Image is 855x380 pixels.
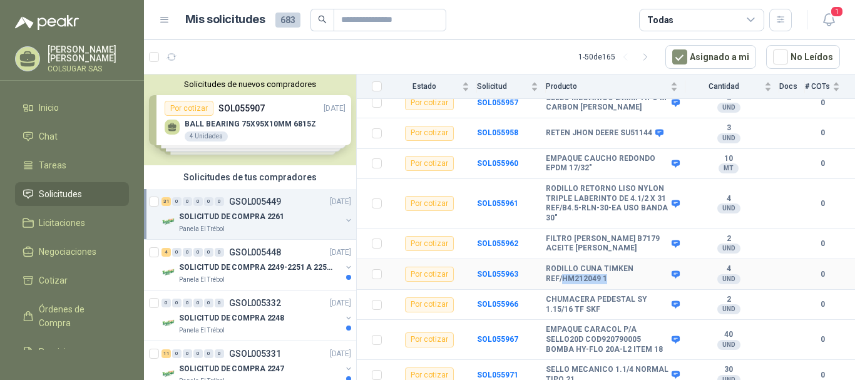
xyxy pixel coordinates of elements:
a: 0 0 0 0 0 0 GSOL005332[DATE] Company LogoSOLICITUD DE COMPRA 2248Panela El Trébol [161,295,354,336]
img: Company Logo [161,316,177,331]
b: SOL055958 [477,128,518,137]
a: SOL055960 [477,159,518,168]
span: Cotizar [39,274,68,287]
h1: Mis solicitudes [185,11,265,29]
th: # COTs [805,74,855,99]
a: SOL055963 [477,270,518,279]
div: 0 [183,248,192,257]
div: 0 [204,349,213,358]
p: SOLICITUD DE COMPRA 2249-2251 A 2256-2258 Y 2262 [179,262,335,274]
p: [PERSON_NAME] [PERSON_NAME] [48,45,129,63]
p: COLSUGAR SAS [48,65,129,73]
div: 0 [215,349,224,358]
div: UND [717,133,740,143]
a: Tareas [15,153,129,177]
p: GSOL005449 [229,197,281,206]
b: 0 [805,269,840,280]
span: Tareas [39,158,66,172]
a: SOL055961 [477,199,518,208]
th: Docs [779,74,805,99]
b: 30 [685,365,772,375]
div: 0 [204,197,213,206]
a: Solicitudes [15,182,129,206]
p: Panela El Trébol [179,326,225,336]
div: Por cotizar [405,267,454,282]
a: SOL055957 [477,98,518,107]
span: Inicio [39,101,59,115]
div: UND [717,203,740,213]
div: 0 [215,299,224,307]
div: 1 - 50 de 165 [578,47,655,67]
b: 4 [685,194,772,204]
b: 10 [685,154,772,164]
p: [DATE] [330,247,351,259]
b: FILTRO [PERSON_NAME] B7179 ACEITE [PERSON_NAME] [546,234,668,254]
th: Cantidad [685,74,779,99]
b: 0 [805,97,840,109]
b: 2 [685,295,772,305]
div: 0 [204,248,213,257]
img: Company Logo [161,214,177,229]
div: 0 [193,248,203,257]
p: Panela El Trébol [179,224,225,234]
button: Asignado a mi [665,45,756,69]
div: 0 [215,197,224,206]
b: 0 [805,299,840,311]
b: 4 [685,264,772,274]
span: # COTs [805,82,830,91]
div: UND [717,244,740,254]
div: MT [719,163,739,173]
div: 0 [204,299,213,307]
span: Solicitudes [39,187,82,201]
img: Company Logo [161,265,177,280]
div: UND [717,340,740,350]
span: Negociaciones [39,245,96,259]
div: Por cotizar [405,156,454,171]
div: 0 [183,349,192,358]
button: Solicitudes de nuevos compradores [149,80,351,89]
p: GSOL005332 [229,299,281,307]
span: Solicitud [477,82,528,91]
a: Remisiones [15,340,129,364]
div: Todas [647,13,673,27]
b: CHUMACERA PEDESTAL SY 1.15/16 TF SKF [546,295,668,314]
div: 0 [172,248,182,257]
a: Cotizar [15,269,129,292]
a: SOL055971 [477,371,518,379]
span: Remisiones [39,345,85,359]
div: Por cotizar [405,332,454,347]
b: EMPAQUE CARACOL P/A SELLO20D COD920790005 BOMBA HY-FLO 20A-L2 ITEM 18 [546,325,668,354]
span: Órdenes de Compra [39,302,117,330]
div: 0 [215,248,224,257]
p: [DATE] [330,348,351,360]
div: 0 [183,197,192,206]
p: SOLICITUD DE COMPRA 2261 [179,211,284,223]
span: Cantidad [685,82,762,91]
div: 0 [193,197,203,206]
span: Estado [389,82,459,91]
b: SOL055962 [477,239,518,248]
b: 40 [685,330,772,340]
b: SOL055966 [477,300,518,309]
a: Chat [15,125,129,148]
b: 0 [805,158,840,170]
div: Por cotizar [405,297,454,312]
div: 0 [172,349,182,358]
div: Por cotizar [405,196,454,211]
b: 0 [805,334,840,346]
b: SOL055967 [477,335,518,344]
div: 0 [193,349,203,358]
div: 31 [161,197,171,206]
b: 0 [805,127,840,139]
p: GSOL005448 [229,248,281,257]
span: Licitaciones [39,216,85,230]
b: RODILLO RETORNO LISO NYLON TRIPLE LABERINTO DE 4.1/2 X 31 REF/B4.5-RLN-30-EA USO BANDA 30" [546,184,668,223]
b: 0 [805,198,840,210]
div: Por cotizar [405,236,454,251]
div: 0 [172,299,182,307]
div: 0 [161,299,171,307]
